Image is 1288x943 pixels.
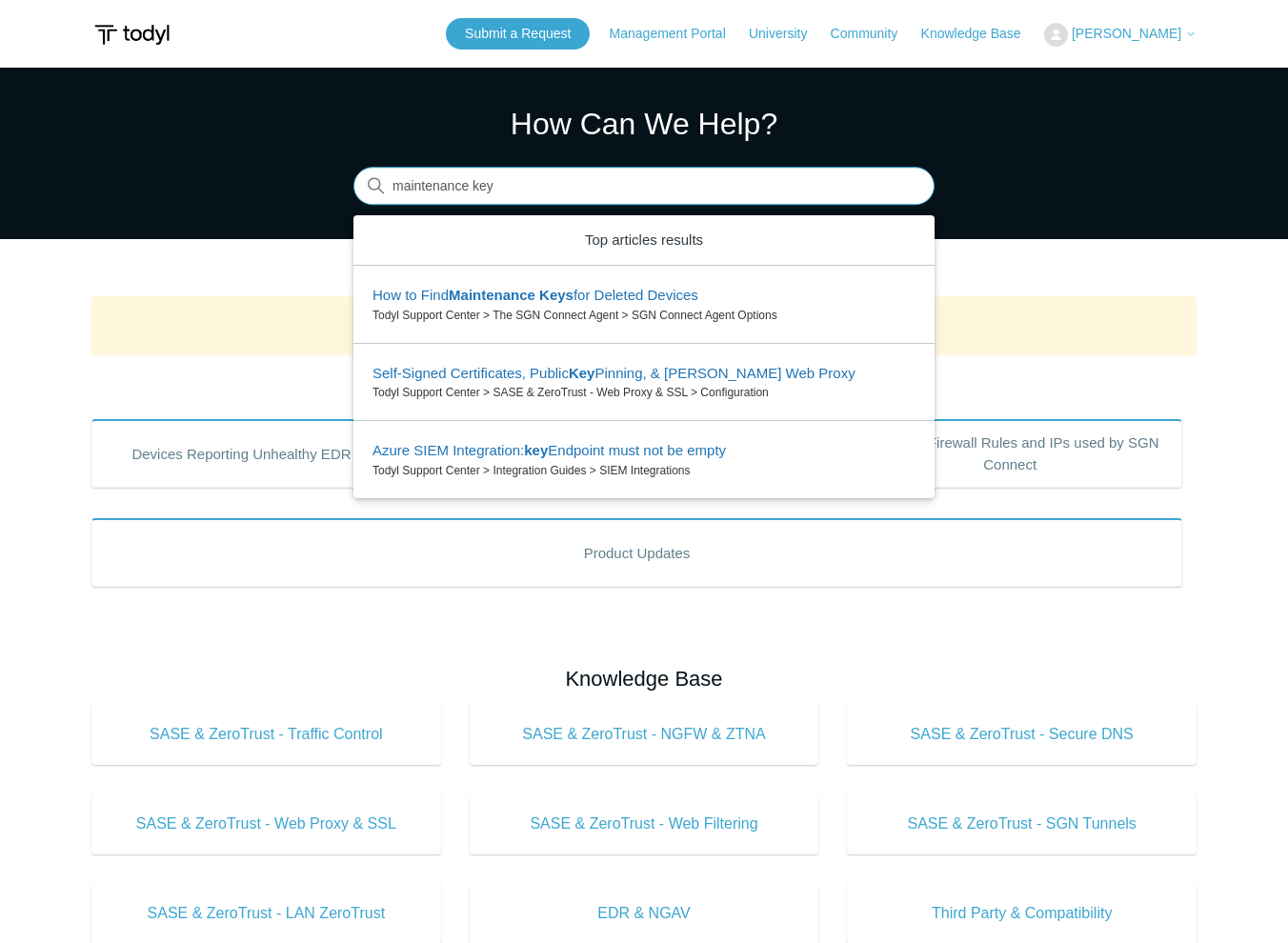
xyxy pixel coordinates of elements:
[372,287,698,307] zd-autocomplete-title-multibrand: Suggested result 1 How to Find Maintenance Keys for Deleted Devices
[446,18,590,50] a: Submit a Request
[91,17,172,52] img: Todyl Support Center Help Center home page
[1044,23,1197,47] button: [PERSON_NAME]
[847,704,1197,765] a: SASE & ZeroTrust - Secure DNS
[470,793,819,854] a: SASE & ZeroTrust - Web Filtering
[831,24,917,44] a: Community
[91,419,436,488] a: Devices Reporting Unhealthy EDR States
[875,813,1168,835] span: SASE & ZeroTrust - SGN Tunnels
[91,371,1197,402] h2: Popular Articles
[372,442,726,462] zd-autocomplete-title-multibrand: Suggested result 3 Azure SIEM Integration: key Endpoint must not be empty
[610,24,745,44] a: Management Portal
[120,723,413,746] span: SASE & ZeroTrust - Traffic Control
[524,442,548,458] em: key
[372,307,916,324] zd-autocomplete-breadcrumbs-multibrand: Todyl Support Center > The SGN Connect Agent > SGN Connect Agent Options
[498,902,791,925] span: EDR & NGAV
[875,723,1168,746] span: SASE & ZeroTrust - Secure DNS
[353,101,935,147] h1: How Can We Help?
[91,704,441,765] a: SASE & ZeroTrust - Traffic Control
[875,902,1168,925] span: Third Party & Compatibility
[91,663,1197,694] h2: Knowledge Base
[498,813,791,835] span: SASE & ZeroTrust - Web Filtering
[91,518,1182,587] a: Product Updates
[1072,26,1181,41] span: [PERSON_NAME]
[847,793,1197,854] a: SASE & ZeroTrust - SGN Tunnels
[569,365,595,381] em: Key
[921,24,1040,44] a: Knowledge Base
[91,793,441,854] a: SASE & ZeroTrust - Web Proxy & SSL
[449,287,535,303] em: Maintenance
[353,215,935,267] zd-autocomplete-header: Top articles results
[539,287,574,303] em: Keys
[372,365,855,385] zd-autocomplete-title-multibrand: Suggested result 2 Self-Signed Certificates, Public Key Pinning, & Todyl Web Proxy
[372,384,916,401] zd-autocomplete-breadcrumbs-multibrand: Todyl Support Center > SASE & ZeroTrust - Web Proxy & SSL > Configuration
[837,419,1182,488] a: Outbound Firewall Rules and IPs used by SGN Connect
[470,704,819,765] a: SASE & ZeroTrust - NGFW & ZTNA
[120,902,413,925] span: SASE & ZeroTrust - LAN ZeroTrust
[372,462,916,479] zd-autocomplete-breadcrumbs-multibrand: Todyl Support Center > Integration Guides > SIEM Integrations
[498,723,791,746] span: SASE & ZeroTrust - NGFW & ZTNA
[353,168,935,206] input: Search
[749,24,826,44] a: University
[120,813,413,835] span: SASE & ZeroTrust - Web Proxy & SSL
